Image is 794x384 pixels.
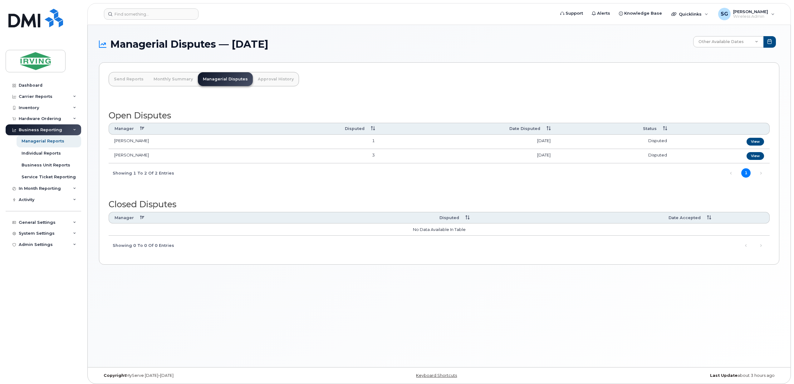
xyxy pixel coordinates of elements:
strong: Last Update [710,373,738,378]
a: Next [756,169,766,178]
th: Date Accepted : activate to sort column ascending [475,212,717,223]
td: [PERSON_NAME] [109,135,245,149]
a: Send Reports [109,72,149,86]
td: [DATE] [380,149,556,163]
a: Approval History [253,72,299,86]
a: View [747,152,764,160]
td: Disputed [556,149,672,163]
a: 1 [741,168,751,178]
th: Disputed: activate to sort column ascending [292,212,475,223]
a: Keyboard Shortcuts [416,373,457,378]
a: View [747,138,764,146]
a: Previous [726,169,736,178]
a: Previous [741,241,751,250]
h1: Managerial Disputes — [DATE] [99,39,690,50]
a: Managerial Disputes [198,72,253,86]
div: MyServe [DATE]–[DATE] [99,373,326,378]
td: 3 [245,149,380,163]
div: Showing 1 to 2 of 2 entries [109,167,174,178]
th: Status: activate to sort column ascending [556,123,672,134]
h2: Closed Disputes [109,200,770,209]
td: 1 [245,135,380,149]
h2: Open Disputes [109,111,770,120]
th: Date Disputed : activate to sort column ascending [380,123,556,134]
td: [PERSON_NAME] [109,149,245,163]
div: about 3 hours ago [552,373,779,378]
th: Manager: activate to sort column descending [109,123,245,134]
td: No data available in table [109,223,770,236]
th: Manager: activate to sort column descending [109,212,292,223]
td: [DATE] [380,135,556,149]
th: Disputed: activate to sort column ascending [245,123,380,134]
strong: Copyright [104,373,126,378]
div: Showing 0 to 0 of 0 entries [109,240,174,250]
a: Next [756,241,766,250]
td: Disputed [556,135,672,149]
a: Monthly Summary [149,72,198,86]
